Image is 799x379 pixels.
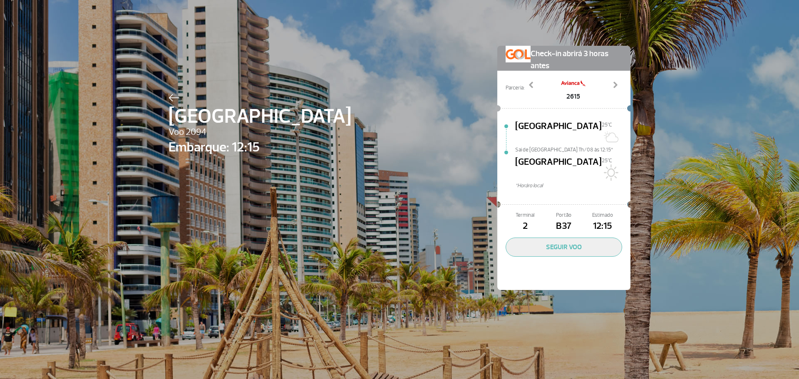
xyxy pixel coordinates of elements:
span: 12:15 [583,219,622,233]
span: Estimado [583,211,622,219]
span: Voo 2094 [169,125,351,139]
span: Check-in abrirá 3 horas antes [531,46,622,72]
span: Sai de [GEOGRAPHIC_DATA] Th/08 às 12:15* [515,146,630,152]
img: Sol [602,164,618,181]
span: 25°C [602,121,612,128]
span: Parceria: [506,84,524,92]
span: [GEOGRAPHIC_DATA] [169,102,351,131]
img: Sol com algumas nuvens [602,129,618,145]
span: Terminal [506,211,544,219]
span: 25°C [602,157,612,164]
span: 2615 [561,92,586,102]
button: SEGUIR VOO [506,238,622,257]
span: 2 [506,219,544,233]
span: *Horáro local [515,182,630,190]
span: Embarque: 12:15 [169,137,351,157]
span: [GEOGRAPHIC_DATA] [515,155,602,182]
span: Portão [544,211,583,219]
span: [GEOGRAPHIC_DATA] [515,119,602,146]
span: B37 [544,219,583,233]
